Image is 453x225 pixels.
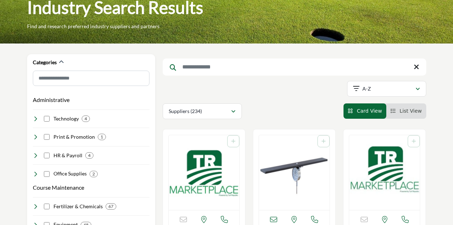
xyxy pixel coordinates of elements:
[33,183,84,192] button: Course Maintenance
[163,103,242,119] button: Suppliers (234)
[33,59,57,66] h2: Categories
[386,103,426,119] li: List View
[85,116,87,121] b: 4
[82,116,90,122] div: 4 Results For Technology
[44,153,50,158] input: Select HR & Payroll checkbox
[349,135,420,210] a: Open Listing in new tab
[92,172,95,177] b: 2
[412,138,416,144] a: Add To List
[108,204,113,209] b: 67
[259,135,330,210] img: ACCUProducts International
[54,115,79,122] h4: Technology: Computers, phones, IT infrastructure
[88,153,91,158] b: 4
[391,108,422,114] a: View List
[169,108,202,115] p: Suppliers (234)
[44,171,50,177] input: Select Office Supplies checkbox
[27,23,159,30] p: Find and research preferred industry suppliers and partners
[163,58,426,76] input: Search Keyword
[343,103,386,119] li: Card View
[98,134,106,140] div: 1 Results For Print & Promotion
[259,135,330,210] a: Open Listing in new tab
[362,85,371,92] p: A-Z
[231,138,235,144] a: Add To List
[399,108,422,114] span: List View
[169,135,239,210] img: A & L Eastern Laboratories, Inc
[44,116,50,122] input: Select Technology checkbox
[106,203,116,210] div: 67 Results For Fertilizer & Chemicals
[169,135,239,210] a: Open Listing in new tab
[54,152,82,159] h4: HR & Payroll: Recruiting, benefits, payroll
[90,171,98,177] div: 2 Results For Office Supplies
[33,96,70,104] button: Administrative
[44,134,50,140] input: Select Print & Promotion checkbox
[54,133,95,140] h4: Print & Promotion: Business cards, signage, branded products
[347,81,426,97] button: A-Z
[44,204,50,209] input: Select Fertilizer & Chemicals checkbox
[101,134,103,139] b: 1
[85,152,93,159] div: 4 Results For HR & Payroll
[357,108,382,114] span: Card View
[54,203,103,210] h4: Fertilizer & Chemicals: Fertilizers, pesticides, plant protectants used in turf and landscape mai...
[321,138,326,144] a: Add To List
[33,71,149,86] input: Search Category
[348,108,382,114] a: View Card
[54,170,87,177] h4: Office Supplies: Basic supplies for office operations
[349,135,420,210] img: Acushnet Company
